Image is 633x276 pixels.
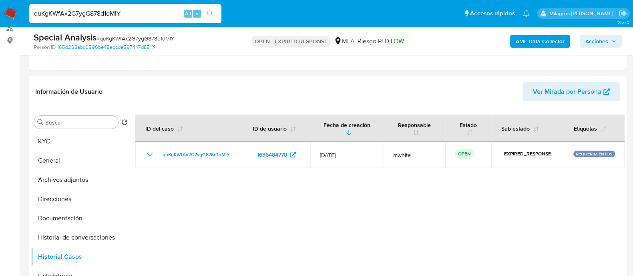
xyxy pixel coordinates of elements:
span: Riesgo PLD: [358,37,404,46]
span: LOW [391,36,404,46]
p: milagros.cisterna@mercadolibre.com [549,10,616,17]
b: Person ID [34,44,56,51]
span: Ver Mirada por Persona [533,82,601,101]
button: Direcciones [31,189,131,209]
button: Ver Mirada por Persona [522,82,620,101]
button: Buscar [37,119,44,125]
input: Buscar usuario o caso... [29,8,221,19]
button: AML Data Collector [510,35,570,48]
button: Historial Casos [31,247,131,266]
a: Notificaciones [523,10,530,17]
span: Acciones [585,35,608,48]
span: s [196,10,198,17]
button: KYC [31,132,131,151]
button: Archivos adjuntos [31,170,131,189]
p: OPEN - EXPIRED RESPONSE [251,36,331,47]
span: Accesos rápidos [470,9,515,18]
button: General [31,151,131,170]
button: search-icon [202,8,218,19]
span: # quKgKWfAx2G7ygG878d1oMlY [96,34,175,42]
h1: Información de Usuario [35,88,102,96]
button: Historial de conversaciones [31,228,131,247]
span: Alt [185,10,191,17]
a: Salir [619,9,627,18]
div: MLA [334,37,354,46]
a: 165d263abc0596be45ebcde597447d85 [57,44,155,51]
button: Documentación [31,209,131,228]
span: 3.157.3 [617,19,629,25]
button: Volver al orden por defecto [121,119,128,128]
input: Buscar [45,119,115,126]
b: Special Analysis [34,31,96,44]
button: Acciones [580,35,622,48]
b: AML Data Collector [516,35,565,48]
